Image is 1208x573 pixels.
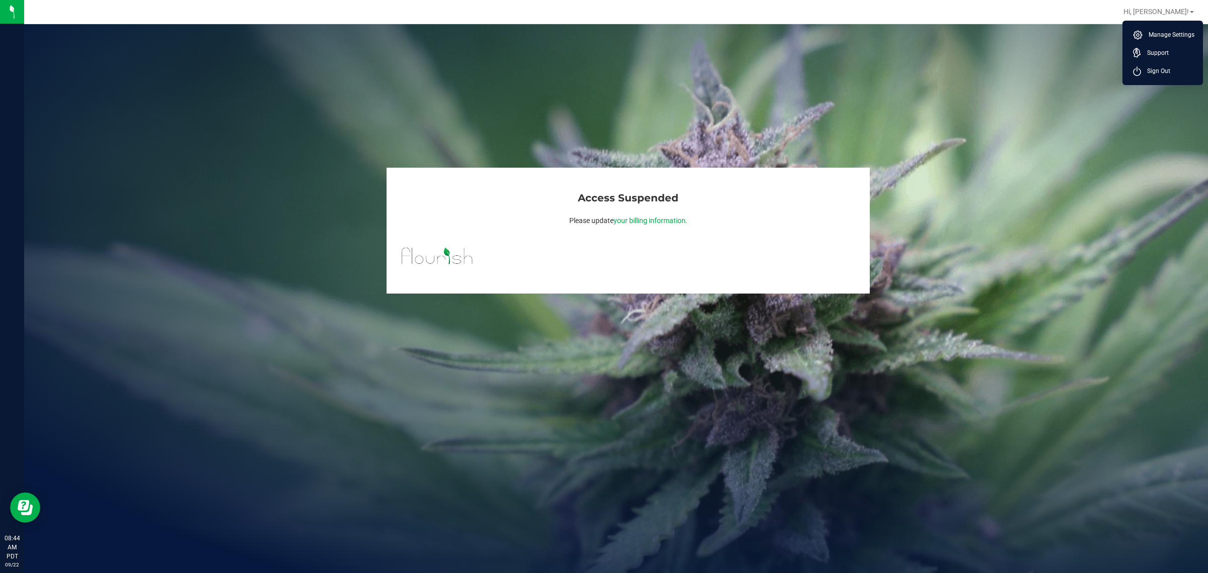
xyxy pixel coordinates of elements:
[614,217,688,225] span: your billing information.
[1125,62,1200,80] li: Sign Out
[5,534,20,561] p: 08:44 AM PDT
[1133,48,1196,58] a: Support
[5,561,20,568] p: 09/22
[578,192,678,204] span: Access Suspended
[1123,8,1189,16] span: Hi, [PERSON_NAME]!
[1141,48,1169,58] span: Support
[1141,66,1170,76] span: Sign Out
[1143,30,1194,40] span: Manage Settings
[569,217,688,225] span: Please update
[399,239,475,270] img: Flourish Software
[10,492,40,523] iframe: Resource center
